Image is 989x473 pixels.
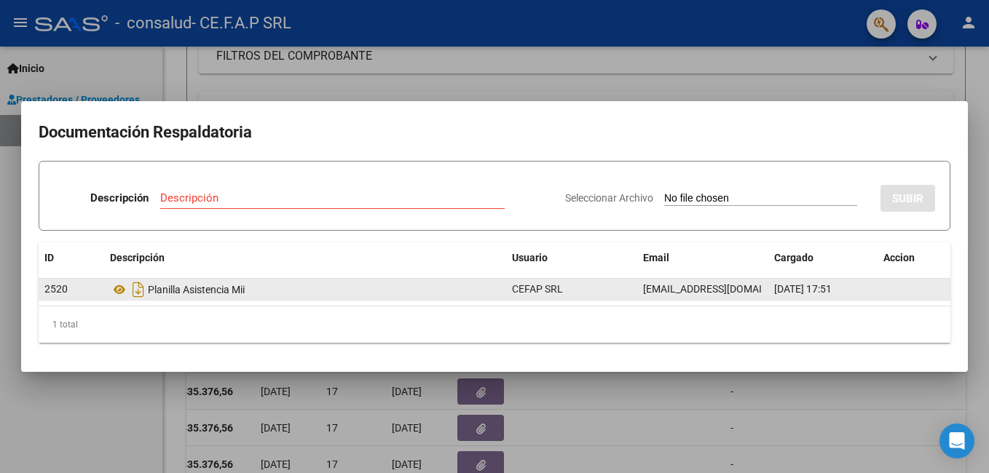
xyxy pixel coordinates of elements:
div: Open Intercom Messenger [939,424,974,458]
h2: Documentación Respaldatoria [39,119,950,146]
span: Usuario [512,252,548,263]
p: Descripción [90,190,149,207]
i: Descargar documento [129,278,148,301]
datatable-header-cell: Usuario [506,242,637,274]
button: SUBIR [880,185,935,212]
span: CEFAP SRL [512,283,563,295]
span: 2520 [44,283,68,295]
span: Email [643,252,669,263]
datatable-header-cell: Descripción [104,242,506,274]
datatable-header-cell: Email [637,242,768,274]
span: Seleccionar Archivo [565,192,653,204]
div: 1 total [39,306,950,343]
span: SUBIR [892,192,923,205]
span: Accion [883,252,915,263]
span: Cargado [774,252,813,263]
datatable-header-cell: ID [39,242,104,274]
datatable-header-cell: Cargado [768,242,878,274]
span: Descripción [110,252,165,263]
span: ID [44,252,54,263]
div: Planilla Asistencia Mii [110,278,500,301]
datatable-header-cell: Accion [878,242,950,274]
span: [EMAIL_ADDRESS][DOMAIN_NAME] [643,283,805,295]
span: [DATE] 17:51 [774,283,832,295]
